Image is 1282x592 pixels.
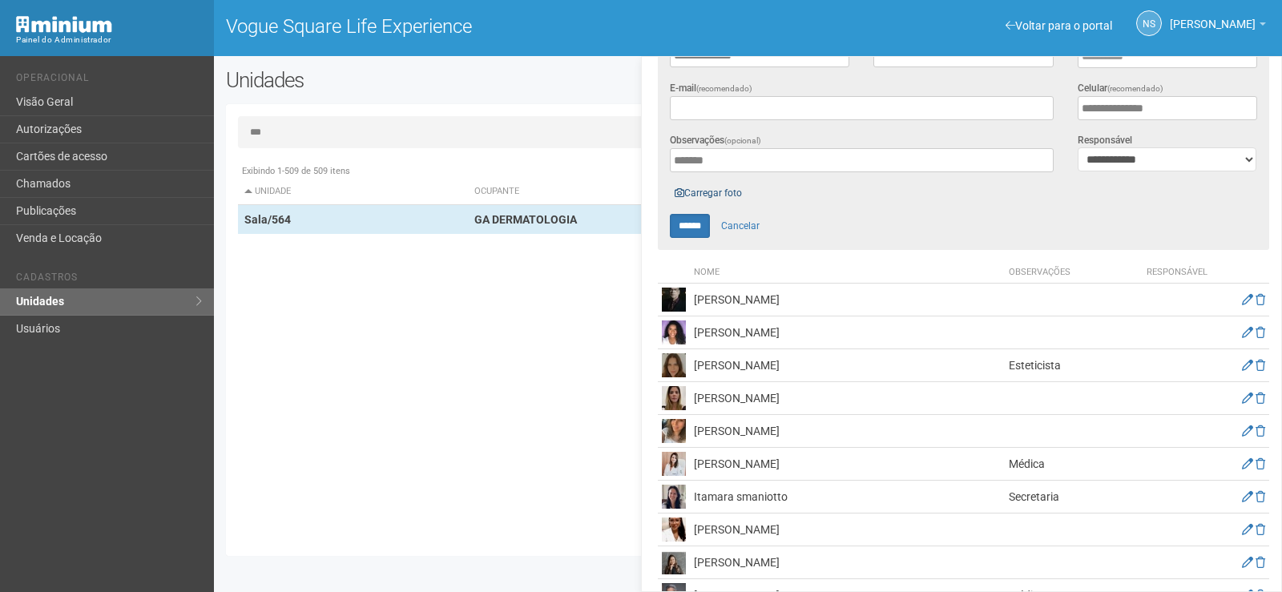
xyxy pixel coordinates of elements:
[1078,133,1132,147] label: Responsável
[1107,84,1163,93] span: (recomendado)
[1256,556,1265,569] a: Excluir membro
[690,513,1005,546] td: [PERSON_NAME]
[1005,481,1138,513] td: Secretaria
[1136,10,1162,36] a: NS
[1242,425,1253,437] a: Editar membro
[468,179,888,205] th: Ocupante: activate to sort column ascending
[690,284,1005,316] td: [PERSON_NAME]
[662,419,686,443] img: user.png
[690,415,1005,448] td: [PERSON_NAME]
[1006,19,1112,32] a: Voltar para o portal
[1256,425,1265,437] a: Excluir membro
[1242,556,1253,569] a: Editar membro
[1005,349,1138,382] td: Esteticista
[662,452,686,476] img: user.png
[1256,392,1265,405] a: Excluir membro
[1005,262,1138,284] th: Observações
[1170,2,1256,30] span: Nicolle Silva
[16,72,202,89] li: Operacional
[1242,293,1253,306] a: Editar membro
[690,262,1005,284] th: Nome
[1242,523,1253,536] a: Editar membro
[474,213,577,226] strong: GA DERMATOLOGIA
[670,184,747,202] a: Carregar foto
[690,382,1005,415] td: [PERSON_NAME]
[1242,392,1253,405] a: Editar membro
[1256,293,1265,306] a: Excluir membro
[1242,359,1253,372] a: Editar membro
[662,550,686,574] img: user.png
[1078,81,1163,96] label: Celular
[1170,20,1266,33] a: [PERSON_NAME]
[724,136,761,145] span: (opcional)
[1137,262,1217,284] th: Responsável
[690,546,1005,579] td: [PERSON_NAME]
[226,68,647,92] h2: Unidades
[690,481,1005,513] td: Itamara smaniotto
[238,179,469,205] th: Unidade: activate to sort column descending
[16,272,202,288] li: Cadastros
[1242,326,1253,339] a: Editar membro
[1256,326,1265,339] a: Excluir membro
[662,485,686,509] img: user.png
[712,214,768,238] a: Cancelar
[670,81,752,96] label: E-mail
[662,288,686,312] img: user.png
[1005,448,1138,481] td: Médica
[16,33,202,47] div: Painel do Administrador
[670,133,761,148] label: Observações
[1256,490,1265,503] a: Excluir membro
[226,16,736,37] h1: Vogue Square Life Experience
[1256,359,1265,372] a: Excluir membro
[1256,457,1265,470] a: Excluir membro
[696,84,752,93] span: (recomendado)
[662,386,686,410] img: user.png
[1242,490,1253,503] a: Editar membro
[662,320,686,344] img: user.png
[16,16,112,33] img: Minium
[244,213,291,226] strong: Sala/564
[1256,523,1265,536] a: Excluir membro
[662,353,686,377] img: user.png
[690,349,1005,382] td: [PERSON_NAME]
[1242,457,1253,470] a: Editar membro
[690,448,1005,481] td: [PERSON_NAME]
[238,164,1258,179] div: Exibindo 1-509 de 509 itens
[662,517,686,542] img: user.png
[690,316,1005,349] td: [PERSON_NAME]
